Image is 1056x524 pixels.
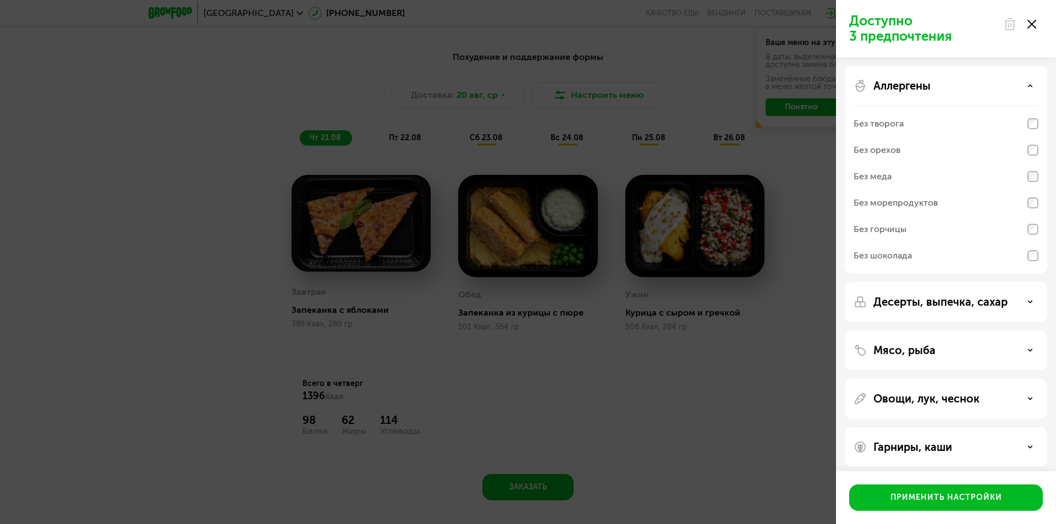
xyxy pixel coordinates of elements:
button: Применить настройки [849,484,1043,511]
div: Без шоколада [854,249,912,262]
p: Доступно 3 предпочтения [849,13,997,44]
p: Десерты, выпечка, сахар [873,295,1008,308]
div: Без орехов [854,144,900,157]
p: Мясо, рыба [873,344,936,357]
div: Без горчицы [854,223,906,236]
p: Овощи, лук, чеснок [873,392,980,405]
div: Без меда [854,170,892,183]
div: Без морепродуктов [854,196,938,209]
p: Аллергены [873,79,931,92]
div: Применить настройки [890,492,1002,503]
p: Гарниры, каши [873,440,952,454]
div: Без творога [854,117,904,130]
